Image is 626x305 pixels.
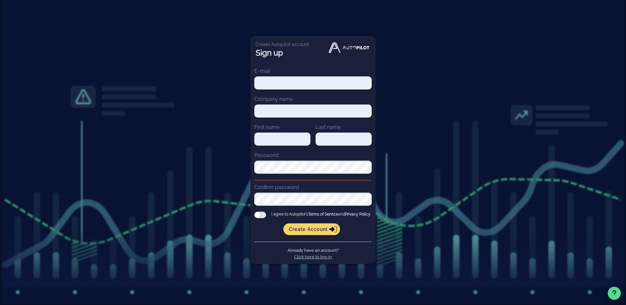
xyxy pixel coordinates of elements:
label: Company name [254,96,293,102]
label: Confirm password [254,184,299,190]
h1: Sign up [256,48,309,58]
span: I agree to Autopilot's and . [271,212,371,218]
span: Create account [289,226,335,232]
div: Already have an account? [254,242,372,260]
p: Create Autopilot account [256,41,309,48]
img: Autopilot [328,41,370,54]
label: Last name [316,124,341,130]
button: Create account [283,223,340,235]
label: E-mail [254,68,270,74]
button: Support [608,287,621,300]
label: First name [254,124,279,130]
a: Terms of Service [308,212,338,217]
a: Click here to log-in [294,254,332,259]
a: Privacy Policy [345,212,370,217]
label: Password [254,152,278,158]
